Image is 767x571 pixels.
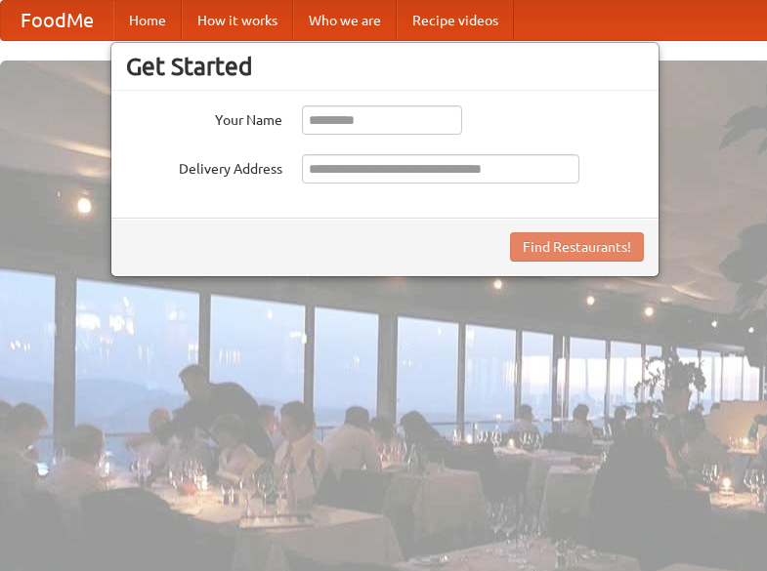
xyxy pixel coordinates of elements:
[1,1,113,40] a: FoodMe
[510,232,644,262] button: Find Restaurants!
[182,1,293,40] a: How it works
[293,1,397,40] a: Who we are
[397,1,514,40] a: Recipe videos
[126,154,282,179] label: Delivery Address
[126,105,282,130] label: Your Name
[126,52,644,81] h3: Get Started
[113,1,182,40] a: Home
